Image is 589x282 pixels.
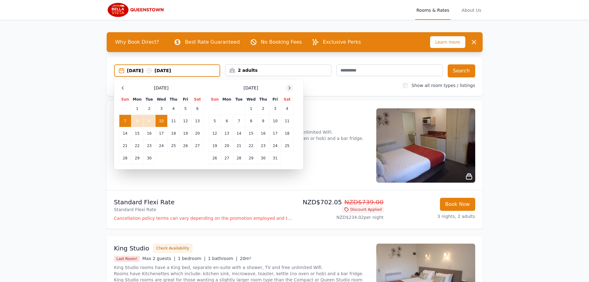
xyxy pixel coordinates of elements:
td: 13 [191,115,203,127]
td: 9 [257,115,269,127]
th: Tue [143,97,155,102]
span: Why Book Direct? [110,36,164,48]
td: 27 [221,152,233,164]
td: 17 [269,127,281,140]
td: 14 [233,127,245,140]
td: 21 [233,140,245,152]
td: 3 [269,102,281,115]
p: Cancellation policy terms can vary depending on the promotion employed and the time of stay of th... [114,215,292,221]
div: 2 adults [225,67,331,73]
span: Max 2 guests | [142,256,175,261]
td: 22 [131,140,143,152]
td: 30 [257,152,269,164]
td: 1 [245,102,257,115]
th: Wed [155,97,167,102]
td: 1 [131,102,143,115]
p: NZD$234.02 per night [297,214,384,220]
td: 25 [168,140,180,152]
td: 30 [143,152,155,164]
th: Fri [269,97,281,102]
img: Bella Vista Queenstown [107,2,166,17]
td: 15 [245,127,257,140]
td: 3 [155,102,167,115]
button: Search [448,64,475,77]
td: 4 [281,102,293,115]
p: Exclusive Perks [323,38,361,46]
p: Standard Flexi Rate [114,206,292,213]
td: 29 [131,152,143,164]
td: 26 [180,140,191,152]
td: 12 [180,115,191,127]
td: 15 [131,127,143,140]
label: Show all room types / listings [412,83,475,88]
td: 2 [143,102,155,115]
span: 1 bedroom | [178,256,206,261]
th: Sat [191,97,203,102]
span: 20m² [240,256,251,261]
td: 16 [257,127,269,140]
span: NZD$739.00 [344,198,384,206]
td: 9 [143,115,155,127]
td: 26 [209,152,221,164]
th: Sun [119,97,131,102]
td: 5 [209,115,221,127]
button: Book Now [440,198,475,211]
td: 31 [269,152,281,164]
td: 20 [191,127,203,140]
td: 5 [180,102,191,115]
p: 3 nights, 2 adults [389,213,475,219]
td: 24 [155,140,167,152]
td: 7 [119,115,131,127]
td: 10 [155,115,167,127]
div: [DATE] [DATE] [127,67,220,74]
td: 17 [155,127,167,140]
span: Last Room! [114,256,140,262]
td: 29 [245,152,257,164]
th: Mon [131,97,143,102]
th: Sat [281,97,293,102]
p: Standard Flexi Rate [114,198,292,206]
td: 4 [168,102,180,115]
span: 1 bathroom | [208,256,237,261]
td: 28 [119,152,131,164]
td: 8 [131,115,143,127]
td: 22 [245,140,257,152]
th: Mon [221,97,233,102]
td: 13 [221,127,233,140]
td: 19 [209,140,221,152]
td: 23 [143,140,155,152]
h3: King Studio [114,244,149,253]
td: 21 [119,140,131,152]
span: [DATE] [154,85,169,91]
p: Best Rate Guaranteed [185,38,240,46]
td: 23 [257,140,269,152]
td: 19 [180,127,191,140]
td: 28 [233,152,245,164]
span: Learn more [430,36,465,48]
td: 7 [233,115,245,127]
th: Sun [209,97,221,102]
span: [DATE] [244,85,258,91]
td: 18 [281,127,293,140]
th: Fri [180,97,191,102]
span: Discount Applied [342,206,384,213]
td: 2 [257,102,269,115]
td: 14 [119,127,131,140]
td: 24 [269,140,281,152]
button: Check Availability [153,244,193,253]
td: 20 [221,140,233,152]
p: No Booking Fees [261,38,302,46]
td: 10 [269,115,281,127]
td: 8 [245,115,257,127]
td: 6 [191,102,203,115]
th: Thu [168,97,180,102]
p: NZD$702.05 [297,198,384,206]
td: 25 [281,140,293,152]
td: 11 [168,115,180,127]
td: 27 [191,140,203,152]
th: Wed [245,97,257,102]
td: 12 [209,127,221,140]
th: Tue [233,97,245,102]
td: 6 [221,115,233,127]
td: 18 [168,127,180,140]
